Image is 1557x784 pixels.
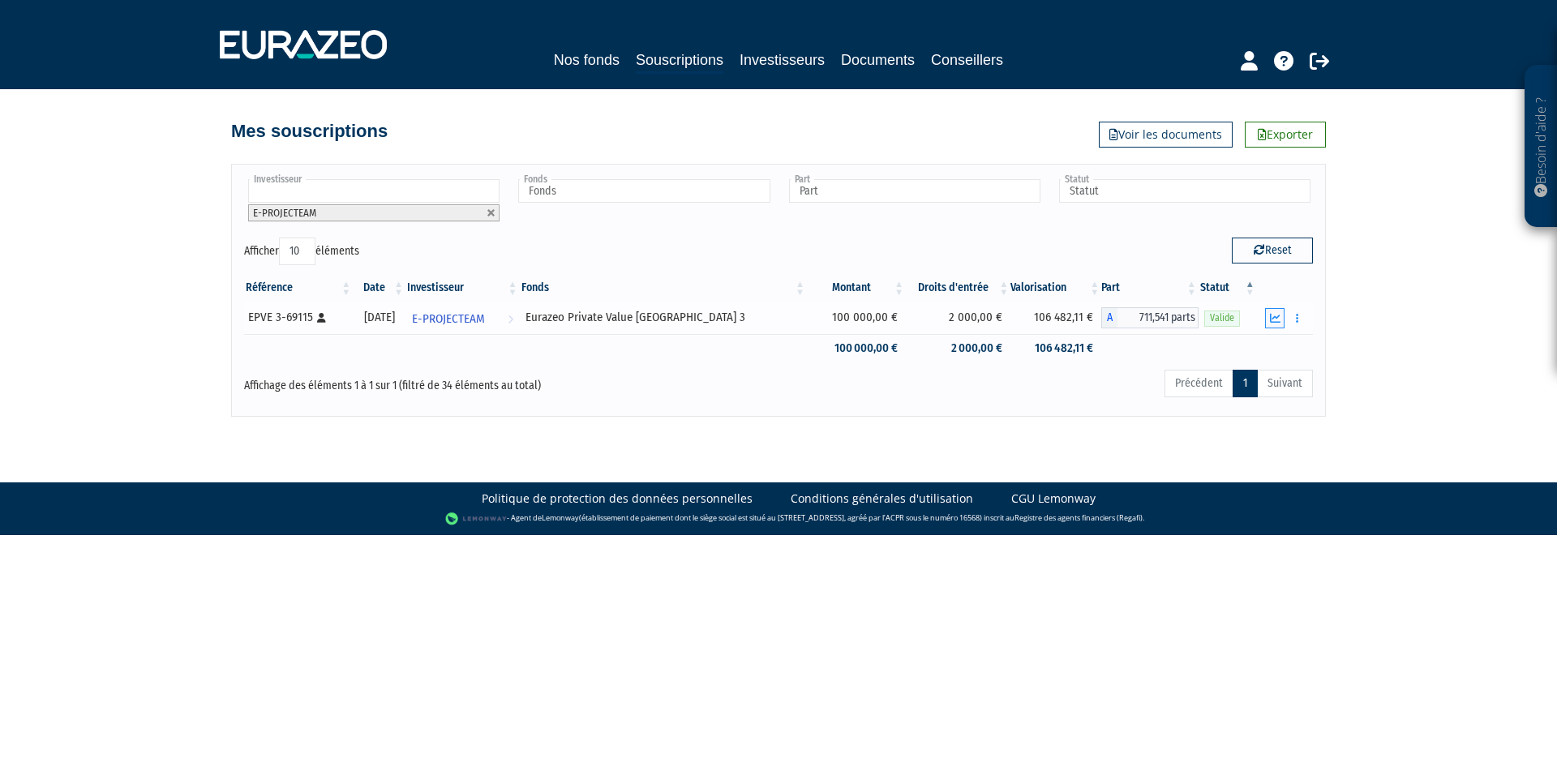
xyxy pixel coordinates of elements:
div: Affichage des éléments 1 à 1 sur 1 (filtré de 34 éléments au total) [244,368,676,394]
th: Fonds: activer pour trier la colonne par ordre croissant [520,274,808,302]
i: Voir l'investisseur [508,304,513,334]
a: Nos fonds [554,49,620,71]
a: Investisseurs [740,49,825,71]
a: Conditions générales d'utilisation [791,491,973,507]
span: E-PROJECTEAM [412,304,485,334]
a: Politique de protection des données personnelles [482,491,753,507]
a: Conseillers [931,49,1003,71]
div: [DATE] [358,309,400,326]
th: Droits d'entrée: activer pour trier la colonne par ordre croissant [906,274,1010,302]
th: Statut : activer pour trier la colonne par ordre d&eacute;croissant [1199,274,1257,302]
th: Valorisation: activer pour trier la colonne par ordre croissant [1010,274,1101,302]
img: logo-lemonway.png [445,511,508,527]
button: Reset [1232,238,1313,263]
div: - Agent de (établissement de paiement dont le siège social est situé au [STREET_ADDRESS], agréé p... [16,511,1541,527]
a: Registre des agents financiers (Regafi) [1014,512,1143,523]
span: Valide [1204,311,1240,326]
a: 1 [1233,370,1258,397]
a: E-PROJECTEAM [405,302,520,334]
a: Voir les documents [1099,122,1233,148]
a: CGU Lemonway [1011,491,1096,507]
a: Exporter [1245,122,1326,148]
th: Montant: activer pour trier la colonne par ordre croissant [807,274,906,302]
label: Afficher éléments [244,238,359,265]
span: A [1101,307,1117,328]
select: Afficheréléments [279,238,315,265]
p: Besoin d'aide ? [1532,74,1551,220]
a: Lemonway [542,512,579,523]
span: E-PROJECTEAM [253,207,316,219]
div: A - Eurazeo Private Value Europe 3 [1101,307,1198,328]
td: 2 000,00 € [906,302,1010,334]
h4: Mes souscriptions [231,122,388,141]
th: Référence : activer pour trier la colonne par ordre croissant [244,274,353,302]
i: [Français] Personne physique [317,313,326,323]
a: Souscriptions [636,49,723,74]
img: 1732889491-logotype_eurazeo_blanc_rvb.png [220,30,387,59]
th: Investisseur: activer pour trier la colonne par ordre croissant [405,274,520,302]
div: Eurazeo Private Value [GEOGRAPHIC_DATA] 3 [525,309,802,326]
th: Part: activer pour trier la colonne par ordre croissant [1101,274,1198,302]
div: EPVE 3-69115 [248,309,347,326]
span: 711,541 parts [1117,307,1198,328]
td: 106 482,11 € [1010,302,1101,334]
a: Documents [841,49,915,71]
td: 100 000,00 € [807,302,906,334]
td: 100 000,00 € [807,334,906,362]
td: 2 000,00 € [906,334,1010,362]
th: Date: activer pour trier la colonne par ordre croissant [353,274,405,302]
td: 106 482,11 € [1010,334,1101,362]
